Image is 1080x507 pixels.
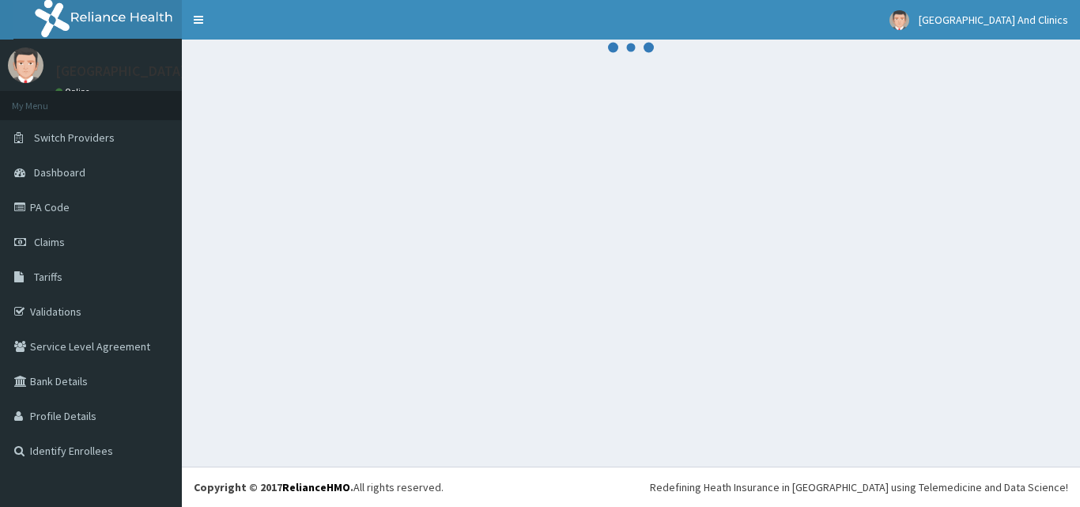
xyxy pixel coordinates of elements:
[607,24,655,71] svg: audio-loading
[889,10,909,30] img: User Image
[34,270,62,284] span: Tariffs
[182,467,1080,507] footer: All rights reserved.
[919,13,1068,27] span: [GEOGRAPHIC_DATA] And Clinics
[34,235,65,249] span: Claims
[55,64,255,78] p: [GEOGRAPHIC_DATA] And Clinics
[8,47,43,83] img: User Image
[34,165,85,180] span: Dashboard
[194,480,353,494] strong: Copyright © 2017 .
[650,479,1068,495] div: Redefining Heath Insurance in [GEOGRAPHIC_DATA] using Telemedicine and Data Science!
[34,131,115,145] span: Switch Providers
[55,86,93,97] a: Online
[282,480,350,494] a: RelianceHMO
